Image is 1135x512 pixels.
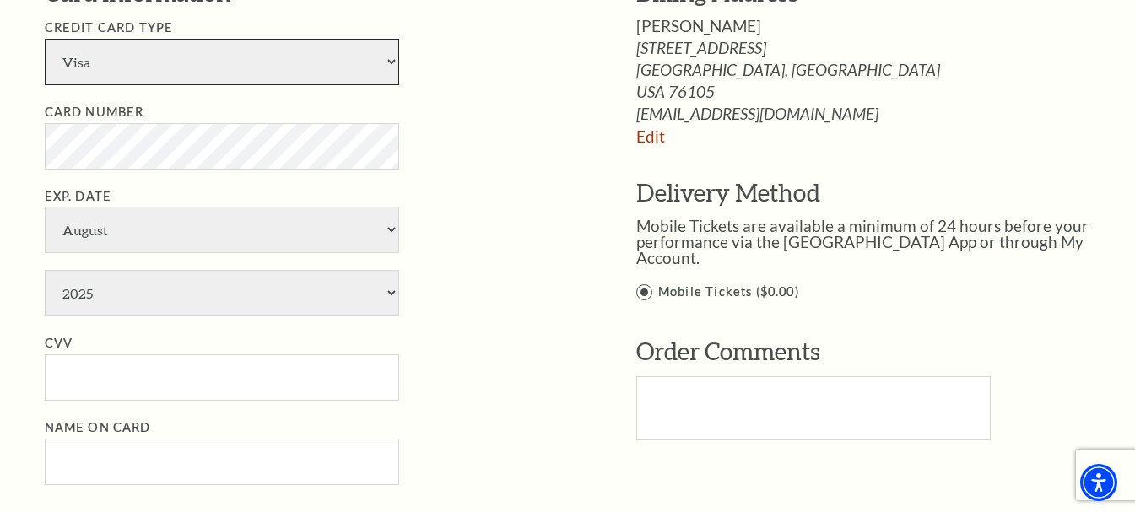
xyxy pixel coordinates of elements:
[45,207,399,253] select: Exp. Date
[636,282,1127,303] label: Mobile Tickets ($0.00)
[636,62,1127,78] span: [GEOGRAPHIC_DATA], [GEOGRAPHIC_DATA]
[45,189,112,203] label: Exp. Date
[45,336,73,350] label: CVV
[636,105,1127,121] span: [EMAIL_ADDRESS][DOMAIN_NAME]
[636,40,1127,56] span: [STREET_ADDRESS]
[45,105,144,119] label: Card Number
[45,420,151,434] label: Name on Card
[45,270,399,316] select: Exp. Date
[636,376,991,440] textarea: Text area
[636,127,665,146] a: Edit
[45,20,174,35] label: Credit Card Type
[636,178,820,207] span: Delivery Method
[1080,464,1117,501] div: Accessibility Menu
[636,84,1127,100] span: USA 76105
[636,16,761,35] span: [PERSON_NAME]
[45,39,399,85] select: Single select
[636,218,1127,266] p: Mobile Tickets are available a minimum of 24 hours before your performance via the [GEOGRAPHIC_DA...
[636,337,820,365] span: Order Comments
